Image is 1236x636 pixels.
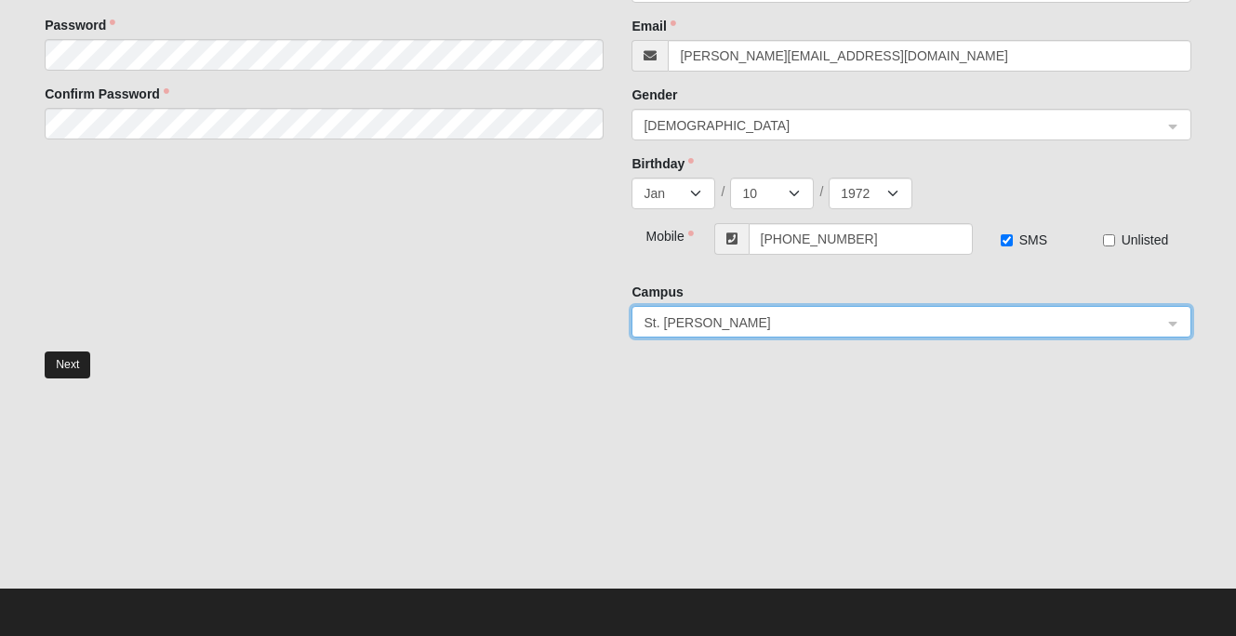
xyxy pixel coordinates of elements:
[1001,234,1013,246] input: SMS
[644,115,1162,136] span: Female
[45,16,115,34] label: Password
[45,351,90,378] button: Next
[45,85,169,103] label: Confirm Password
[631,154,694,173] label: Birthday
[1103,234,1115,246] input: Unlisted
[631,283,683,301] label: Campus
[1122,232,1169,247] span: Unlisted
[631,223,678,245] div: Mobile
[631,17,675,35] label: Email
[644,312,1145,333] span: St. Johns
[631,86,677,104] label: Gender
[721,182,724,201] span: /
[1019,232,1047,247] span: SMS
[819,182,823,201] span: /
